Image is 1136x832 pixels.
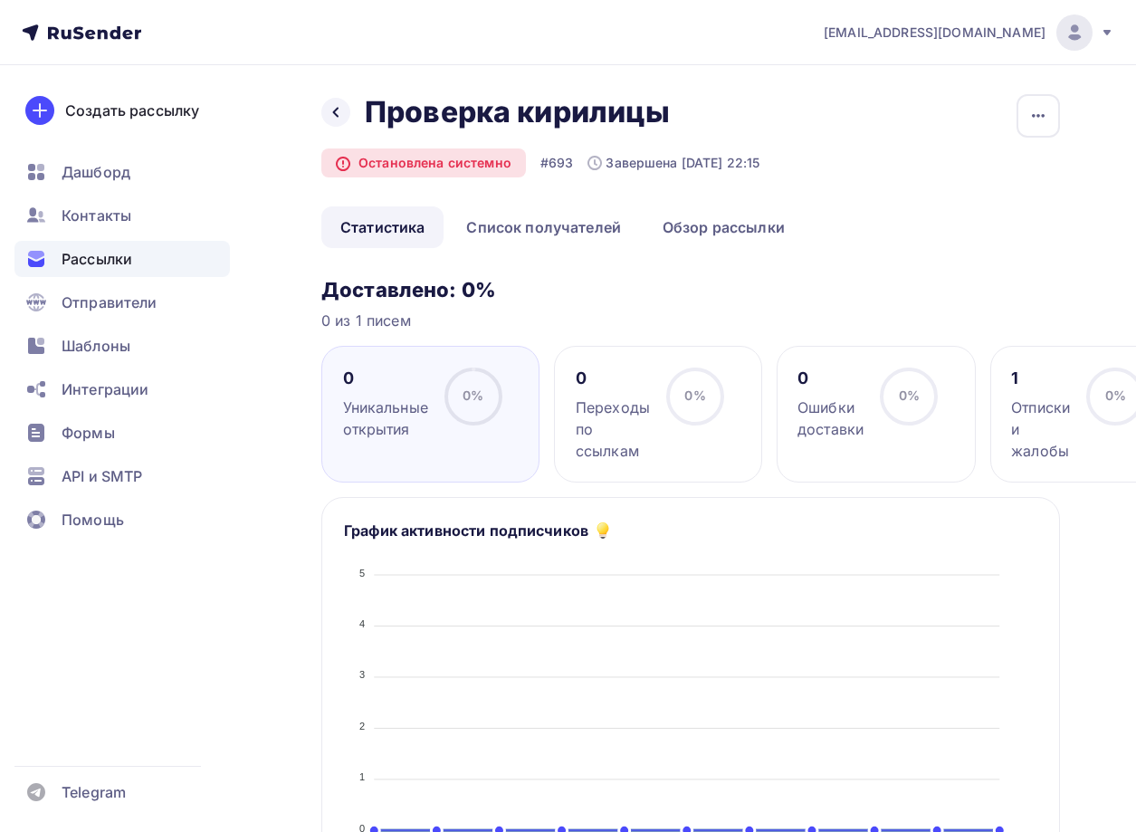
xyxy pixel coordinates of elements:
[62,335,130,357] span: Шаблоны
[321,206,444,248] a: Статистика
[1105,387,1126,403] span: 0%
[62,205,131,226] span: Контакты
[797,397,864,440] div: Ошибки доставки
[14,154,230,190] a: Дашборд
[644,206,804,248] a: Обзор рассылки
[62,292,158,313] span: Отправители
[321,310,1060,331] div: 0 из 1 писем
[321,148,526,177] div: Остановлена системно
[359,618,365,629] tspan: 4
[343,368,428,389] div: 0
[899,387,920,403] span: 0%
[62,161,130,183] span: Дашборд
[576,368,650,389] div: 0
[321,277,1060,302] h3: Доставлено: 0%
[824,24,1045,42] span: [EMAIL_ADDRESS][DOMAIN_NAME]
[62,422,115,444] span: Формы
[62,781,126,803] span: Telegram
[62,378,148,400] span: Интеграции
[576,397,650,462] div: Переходы по ссылкам
[344,520,588,541] h5: График активности подписчиков
[343,397,428,440] div: Уникальные открытия
[359,669,365,680] tspan: 3
[587,154,759,172] div: Завершена [DATE] 22:15
[14,197,230,234] a: Контакты
[797,368,864,389] div: 0
[447,206,640,248] a: Список получателей
[14,415,230,451] a: Формы
[463,387,483,403] span: 0%
[359,721,365,732] tspan: 2
[1011,368,1070,389] div: 1
[684,387,705,403] span: 0%
[824,14,1114,51] a: [EMAIL_ADDRESS][DOMAIN_NAME]
[14,328,230,364] a: Шаблоны
[62,509,124,531] span: Помощь
[359,568,365,579] tspan: 5
[62,248,132,270] span: Рассылки
[65,100,199,121] div: Создать рассылку
[365,94,670,130] h2: Проверка кирилицы
[14,241,230,277] a: Рассылки
[359,771,365,782] tspan: 1
[14,284,230,320] a: Отправители
[540,154,574,172] div: #693
[62,465,142,487] span: API и SMTP
[1011,397,1070,462] div: Отписки и жалобы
